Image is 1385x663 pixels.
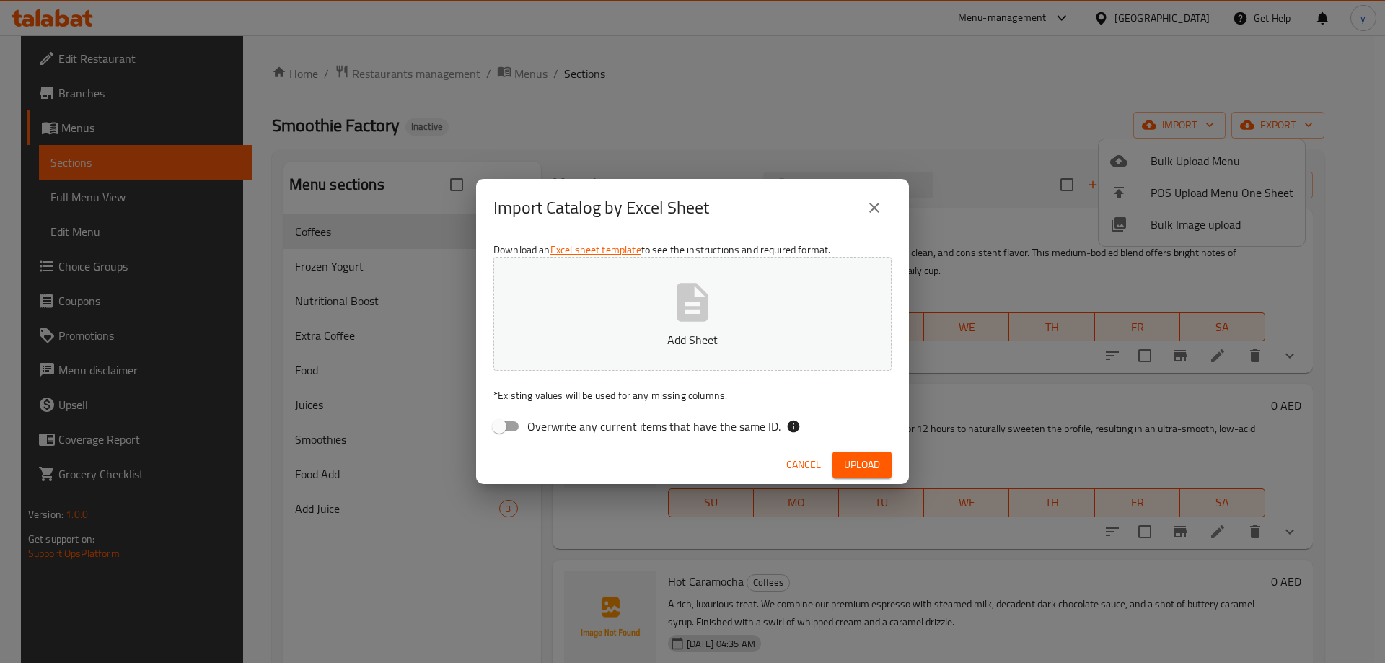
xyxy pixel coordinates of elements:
span: Overwrite any current items that have the same ID. [527,418,781,435]
button: close [857,190,892,225]
button: Add Sheet [493,257,892,371]
p: Existing values will be used for any missing columns. [493,388,892,403]
button: Upload [832,452,892,478]
p: Add Sheet [516,331,869,348]
div: Download an to see the instructions and required format. [476,237,909,446]
span: Cancel [786,456,821,474]
a: Excel sheet template [550,240,641,259]
span: Upload [844,456,880,474]
svg: If the overwrite option isn't selected, then the items that match an existing ID will be ignored ... [786,419,801,434]
h2: Import Catalog by Excel Sheet [493,196,709,219]
button: Cancel [781,452,827,478]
